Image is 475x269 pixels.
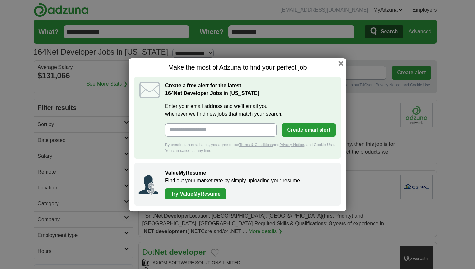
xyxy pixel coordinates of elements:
[165,177,334,185] p: Find out your market rate by simply uploading your resume
[165,142,336,154] div: By creating an email alert, you agree to our and , and Cookie Use. You can cancel at any time.
[165,91,259,96] strong: Net Developer Jobs in [US_STATE]
[165,169,334,177] h2: ValueMyResume
[165,188,226,199] a: Try ValueMyResume
[280,143,304,147] a: Privacy Notice
[134,63,341,71] h1: Make the most of Adzuna to find your perfect job
[139,82,160,98] img: icon_email.svg
[165,90,174,97] span: 164
[282,123,336,137] button: Create email alert
[165,82,336,97] h2: Create a free alert for the latest
[165,102,336,118] label: Enter your email address and we'll email you whenever we find new jobs that match your search.
[239,143,273,147] a: Terms & Conditions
